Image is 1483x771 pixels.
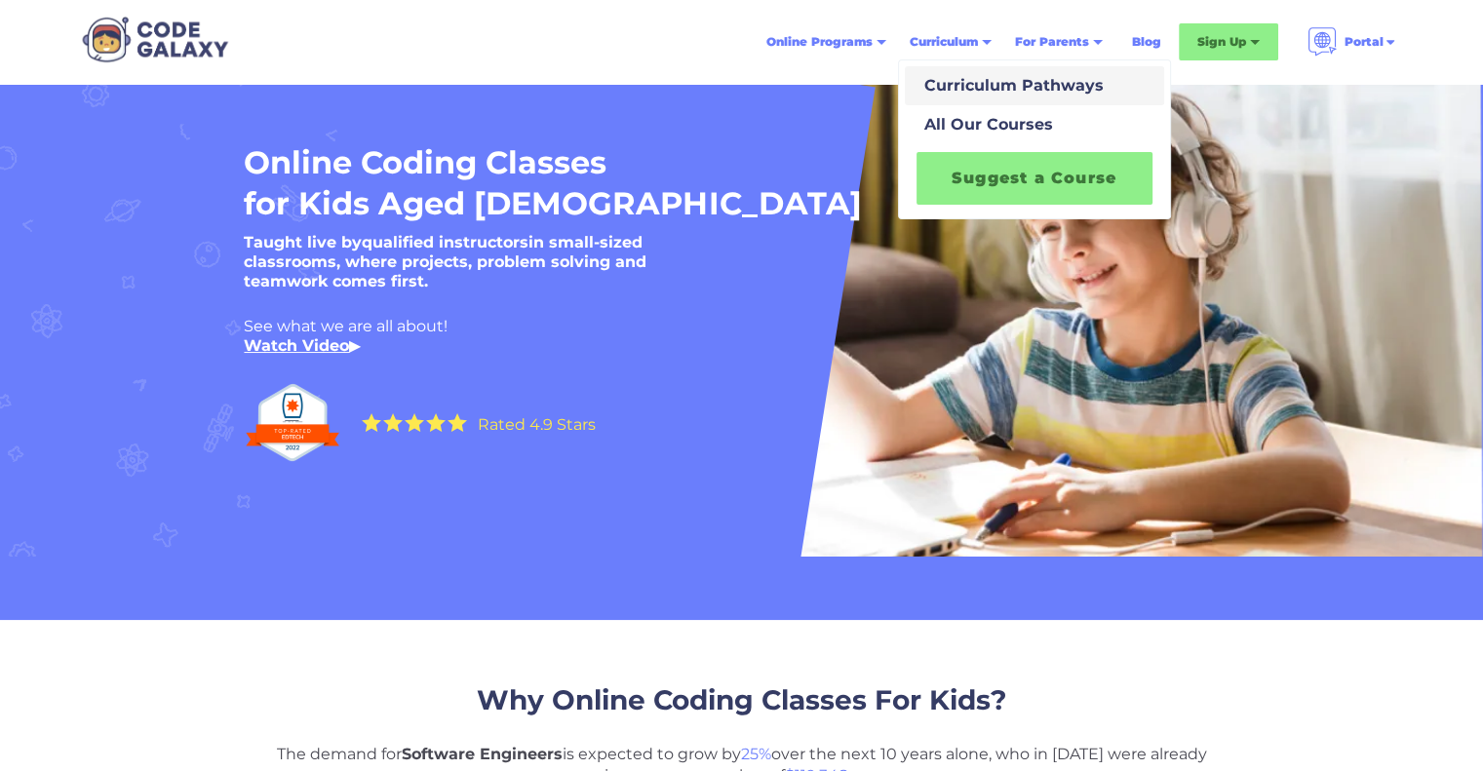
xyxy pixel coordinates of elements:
[1197,32,1246,52] div: Sign Up
[917,152,1152,205] a: Suggest a Course
[244,336,349,355] a: Watch Video
[766,32,873,52] div: Online Programs
[383,413,403,432] img: Yellow Star - the Code Galaxy
[244,375,341,470] img: Top Rated edtech company
[477,683,1006,716] span: Why Online Coding Classes For Kids?
[910,32,978,52] div: Curriculum
[244,317,1180,356] div: See what we are all about! ‍ ▶
[755,24,898,59] div: Online Programs
[905,66,1164,105] a: Curriculum Pathways
[1120,24,1173,59] a: Blog
[898,59,1171,219] nav: Curriculum
[478,417,596,433] div: Rated 4.9 Stars
[362,413,381,432] img: Yellow Star - the Code Galaxy
[898,24,1003,59] div: Curriculum
[244,233,731,291] h5: Taught live by in small-sized classrooms, where projects, problem solving and teamwork comes first.
[426,413,446,432] img: Yellow Star - the Code Galaxy
[1296,19,1409,64] div: Portal
[1179,23,1278,60] div: Sign Up
[917,113,1053,136] div: All Our Courses
[362,233,528,251] strong: qualified instructors
[1003,24,1114,59] div: For Parents
[244,142,1086,223] h1: Online Coding Classes for Kids Aged [DEMOGRAPHIC_DATA]
[905,105,1164,144] a: All Our Courses
[402,745,563,763] strong: Software Engineers
[405,413,424,432] img: Yellow Star - the Code Galaxy
[448,413,467,432] img: Yellow Star - the Code Galaxy
[1015,32,1089,52] div: For Parents
[1345,32,1384,52] div: Portal
[917,74,1104,97] div: Curriculum Pathways
[741,745,771,763] span: 25%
